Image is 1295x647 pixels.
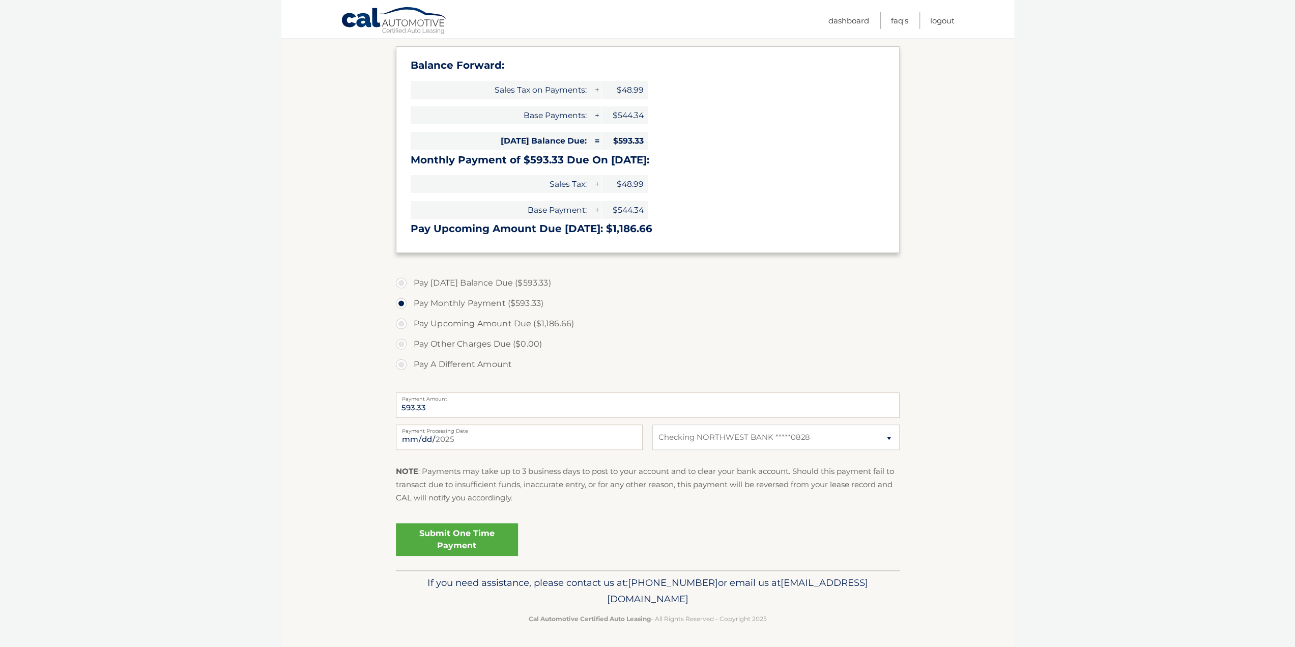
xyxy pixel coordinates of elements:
label: Pay Upcoming Amount Due ($1,186.66) [396,314,900,334]
span: [PHONE_NUMBER] [628,577,718,588]
span: Sales Tax on Payments: [411,81,591,99]
span: Base Payment: [411,201,591,219]
a: FAQ's [891,12,908,29]
h3: Balance Forward: [411,59,885,72]
span: + [591,201,601,219]
span: Sales Tax: [411,175,591,193]
span: = [591,132,601,150]
a: Dashboard [828,12,869,29]
p: - All Rights Reserved - Copyright 2025 [402,613,893,624]
span: $544.34 [602,106,648,124]
span: + [591,175,601,193]
strong: NOTE [396,466,418,476]
input: Payment Amount [396,392,900,418]
label: Pay Monthly Payment ($593.33) [396,293,900,314]
a: Submit One Time Payment [396,523,518,556]
label: Pay [DATE] Balance Due ($593.33) [396,273,900,293]
label: Payment Processing Date [396,425,643,433]
p: If you need assistance, please contact us at: or email us at [402,575,893,607]
span: + [591,106,601,124]
p: : Payments may take up to 3 business days to post to your account and to clear your bank account.... [396,465,900,505]
strong: Cal Automotive Certified Auto Leasing [529,615,651,623]
span: $593.33 [602,132,648,150]
span: Base Payments: [411,106,591,124]
span: + [591,81,601,99]
h3: Pay Upcoming Amount Due [DATE]: $1,186.66 [411,222,885,235]
label: Pay Other Charges Due ($0.00) [396,334,900,354]
span: $544.34 [602,201,648,219]
a: Logout [930,12,955,29]
span: $48.99 [602,175,648,193]
span: [EMAIL_ADDRESS][DOMAIN_NAME] [607,577,868,605]
label: Pay A Different Amount [396,354,900,375]
a: Cal Automotive [341,7,448,36]
span: [DATE] Balance Due: [411,132,591,150]
h3: Monthly Payment of $593.33 Due On [DATE]: [411,154,885,166]
input: Payment Date [396,425,643,450]
label: Payment Amount [396,392,900,401]
span: $48.99 [602,81,648,99]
